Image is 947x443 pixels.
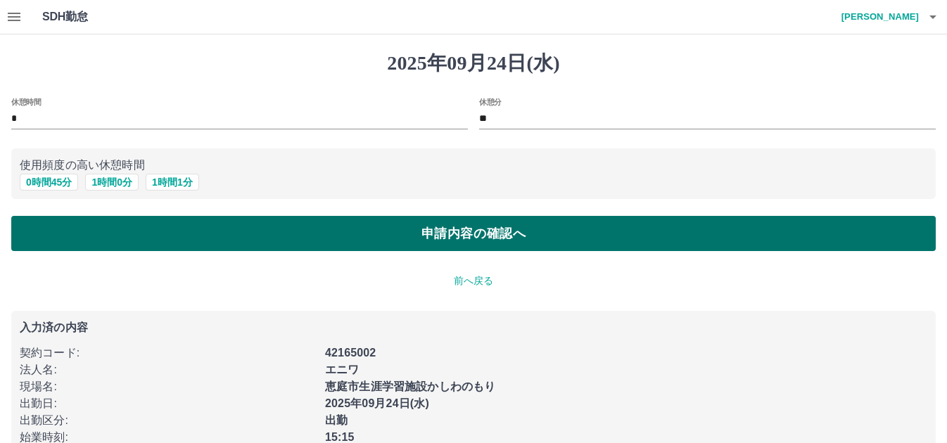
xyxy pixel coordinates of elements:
[325,380,495,392] b: 恵庭市生涯学習施設かしわのもり
[146,174,199,191] button: 1時間1分
[20,345,317,361] p: 契約コード :
[20,322,927,333] p: 入力済の内容
[20,174,78,191] button: 0時間45分
[20,378,317,395] p: 現場名 :
[20,157,927,174] p: 使用頻度の高い休憩時間
[11,96,41,107] label: 休憩時間
[85,174,139,191] button: 1時間0分
[11,274,936,288] p: 前へ戻る
[20,361,317,378] p: 法人名 :
[325,431,355,443] b: 15:15
[325,347,376,359] b: 42165002
[20,395,317,412] p: 出勤日 :
[20,412,317,429] p: 出勤区分 :
[11,51,936,75] h1: 2025年09月24日(水)
[325,414,348,426] b: 出勤
[325,397,429,409] b: 2025年09月24日(水)
[325,364,359,375] b: エニワ
[11,216,936,251] button: 申請内容の確認へ
[479,96,502,107] label: 休憩分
